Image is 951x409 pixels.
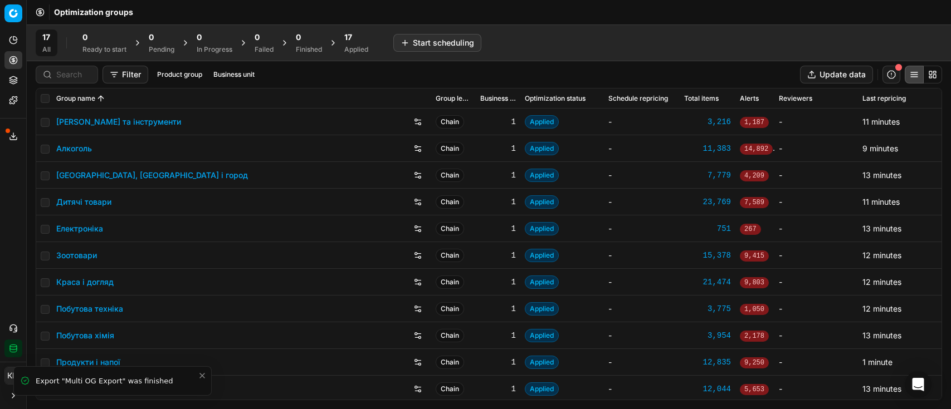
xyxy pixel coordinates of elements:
[774,215,858,242] td: -
[862,250,901,260] span: 12 minutes
[525,249,559,262] span: Applied
[862,117,900,126] span: 11 minutes
[684,303,731,314] a: 3,775
[604,242,680,269] td: -
[480,330,516,341] div: 1
[862,277,901,287] span: 12 minutes
[255,45,274,54] div: Failed
[684,250,731,261] a: 15,378
[740,144,773,155] span: 14,892
[684,116,731,127] a: 3,216
[436,356,464,369] span: Chain
[684,143,731,154] a: 11,383
[604,189,680,215] td: -
[56,69,91,80] input: Search
[56,357,120,368] a: Продукти і напої
[436,382,464,396] span: Chain
[436,115,464,129] span: Chain
[480,170,516,181] div: 1
[42,45,51,54] div: All
[740,331,769,342] span: 2,178
[344,32,352,43] span: 17
[604,215,680,242] td: -
[525,195,559,209] span: Applied
[103,66,148,83] button: Filter
[774,322,858,349] td: -
[56,330,114,341] a: Побутова хімія
[774,162,858,189] td: -
[56,223,103,234] a: Електроніка
[604,162,680,189] td: -
[774,189,858,215] td: -
[774,135,858,162] td: -
[525,275,559,289] span: Applied
[480,303,516,314] div: 1
[604,135,680,162] td: -
[740,304,769,315] span: 1,050
[774,242,858,269] td: -
[862,144,898,153] span: 9 minutes
[4,367,22,385] button: КM
[56,116,181,127] a: [PERSON_NAME] та інструменти
[196,369,209,382] button: Close toast
[684,170,731,181] a: 7,779
[740,384,769,395] span: 5,653
[604,376,680,402] td: -
[393,34,481,52] button: Start scheduling
[197,45,232,54] div: In Progress
[684,330,731,341] a: 3,954
[436,275,464,289] span: Chain
[684,383,731,395] a: 12,044
[604,269,680,295] td: -
[684,357,731,368] a: 12,835
[56,143,92,154] a: Алкоголь
[774,349,858,376] td: -
[436,169,464,182] span: Chain
[604,109,680,135] td: -
[862,170,901,180] span: 13 minutes
[684,277,731,288] div: 21,474
[149,45,174,54] div: Pending
[296,32,301,43] span: 0
[436,195,464,209] span: Chain
[436,94,471,103] span: Group level
[296,45,322,54] div: Finished
[740,197,769,208] span: 7,589
[56,94,95,103] span: Group name
[740,277,769,288] span: 9,803
[480,277,516,288] div: 1
[56,277,114,288] a: Краса і догляд
[82,32,87,43] span: 0
[197,32,202,43] span: 0
[525,169,559,182] span: Applied
[436,142,464,155] span: Chain
[862,197,900,206] span: 11 minutes
[54,7,133,18] nav: breadcrumb
[774,109,858,135] td: -
[525,115,559,129] span: Applied
[905,371,932,398] div: Open Intercom Messenger
[740,117,769,128] span: 1,187
[740,224,761,235] span: 267
[344,45,368,54] div: Applied
[608,94,668,103] span: Schedule repricing
[774,376,858,402] td: -
[525,329,559,342] span: Applied
[800,66,873,83] button: Update data
[480,116,516,127] div: 1
[525,222,559,235] span: Applied
[525,302,559,316] span: Applied
[525,356,559,369] span: Applied
[480,223,516,234] div: 1
[684,223,731,234] a: 751
[740,357,769,368] span: 9,250
[82,45,126,54] div: Ready to start
[42,32,50,43] span: 17
[54,7,133,18] span: Optimization groups
[36,376,198,387] div: Export "Multi OG Export" was finished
